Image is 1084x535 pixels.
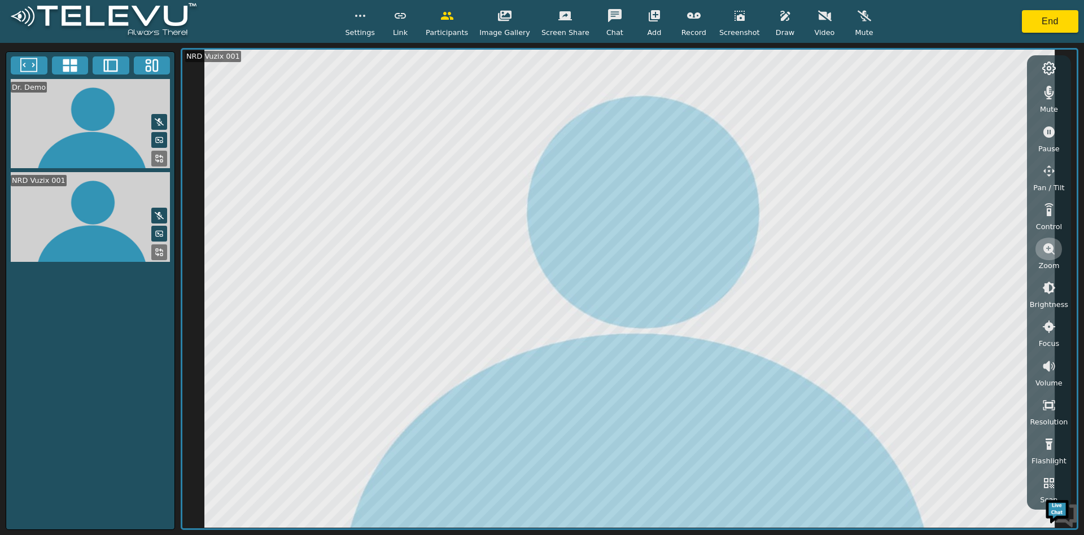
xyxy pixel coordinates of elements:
div: Dr. Demo [11,82,47,93]
button: Replace Feed [151,151,167,166]
img: Chat Widget [1044,495,1078,529]
span: Draw [776,27,794,38]
div: NRD Vuzix 001 [185,51,241,62]
span: Brightness [1030,299,1068,310]
span: Link [393,27,408,38]
button: 4x4 [52,56,89,74]
button: Mute [151,208,167,223]
span: Participants [426,27,468,38]
button: Picture in Picture [151,132,167,148]
button: End [1022,10,1078,33]
span: Add [648,27,662,38]
button: Picture in Picture [151,226,167,242]
span: Record [681,27,706,38]
div: NRD Vuzix 001 [11,175,67,186]
span: Volume [1035,378,1063,388]
span: Resolution [1030,416,1068,427]
span: Flashlight [1031,455,1066,466]
button: Replace Feed [151,244,167,260]
span: Mute [855,27,873,38]
span: Control [1036,221,1062,232]
span: Zoom [1038,260,1059,271]
span: Image Gallery [479,27,530,38]
button: Two Window Medium [93,56,129,74]
button: Three Window Medium [134,56,171,74]
span: Pan / Tilt [1033,182,1064,193]
span: Chat [606,27,623,38]
span: Scan [1040,494,1057,505]
span: Video [815,27,835,38]
span: Focus [1039,338,1060,349]
button: Fullscreen [11,56,47,74]
span: Pause [1038,143,1060,154]
span: Settings [345,27,375,38]
button: Mute [151,114,167,130]
span: Mute [1040,104,1058,115]
span: Screenshot [719,27,760,38]
span: Screen Share [541,27,589,38]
